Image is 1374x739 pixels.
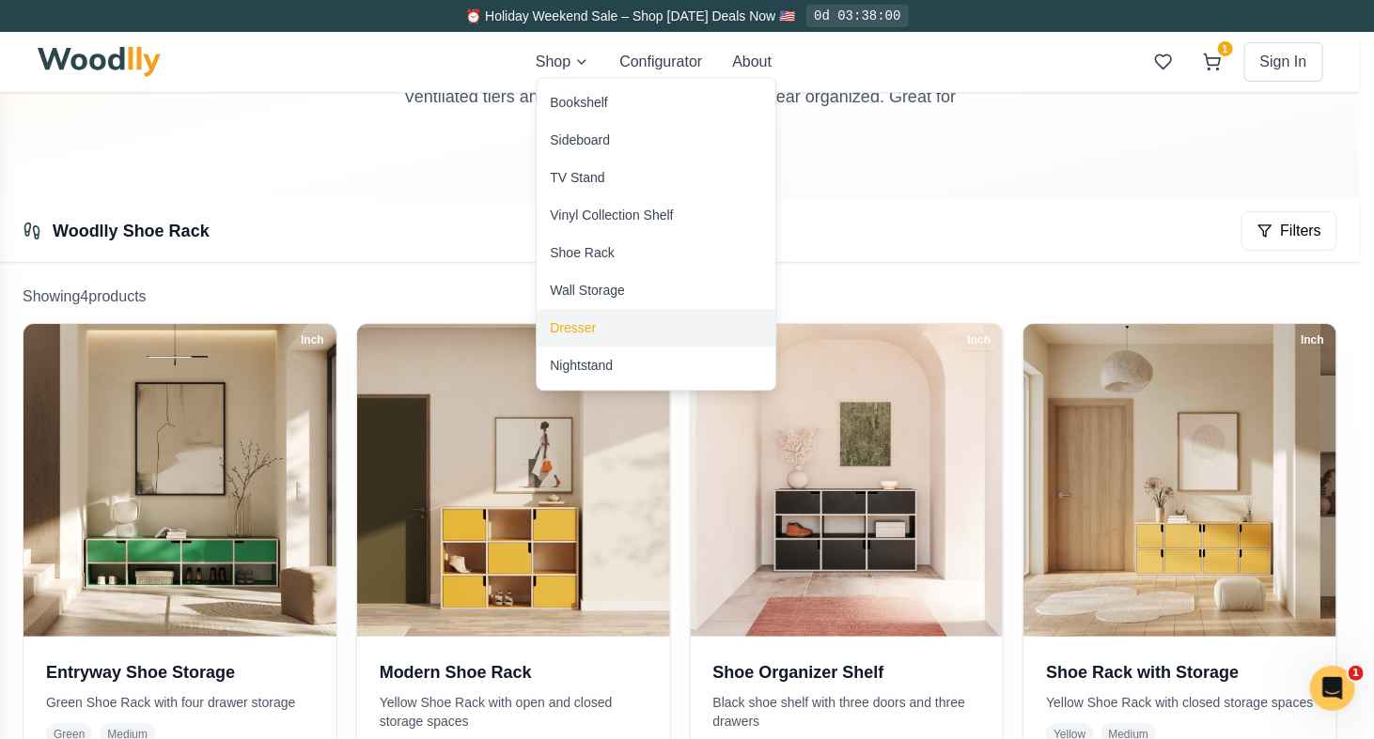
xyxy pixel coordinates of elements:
div: Dresser [550,318,596,337]
span: 1 [1349,666,1364,681]
div: Bookshelf [550,93,607,112]
div: TV Stand [550,168,604,187]
div: Nightstand [550,356,613,375]
iframe: Intercom live chat [1310,666,1355,711]
div: Shoe Rack [550,243,614,262]
div: Wall Storage [550,281,625,300]
div: Vinyl Collection Shelf [550,206,673,224]
div: Shop [536,77,776,391]
div: Sideboard [550,131,610,149]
